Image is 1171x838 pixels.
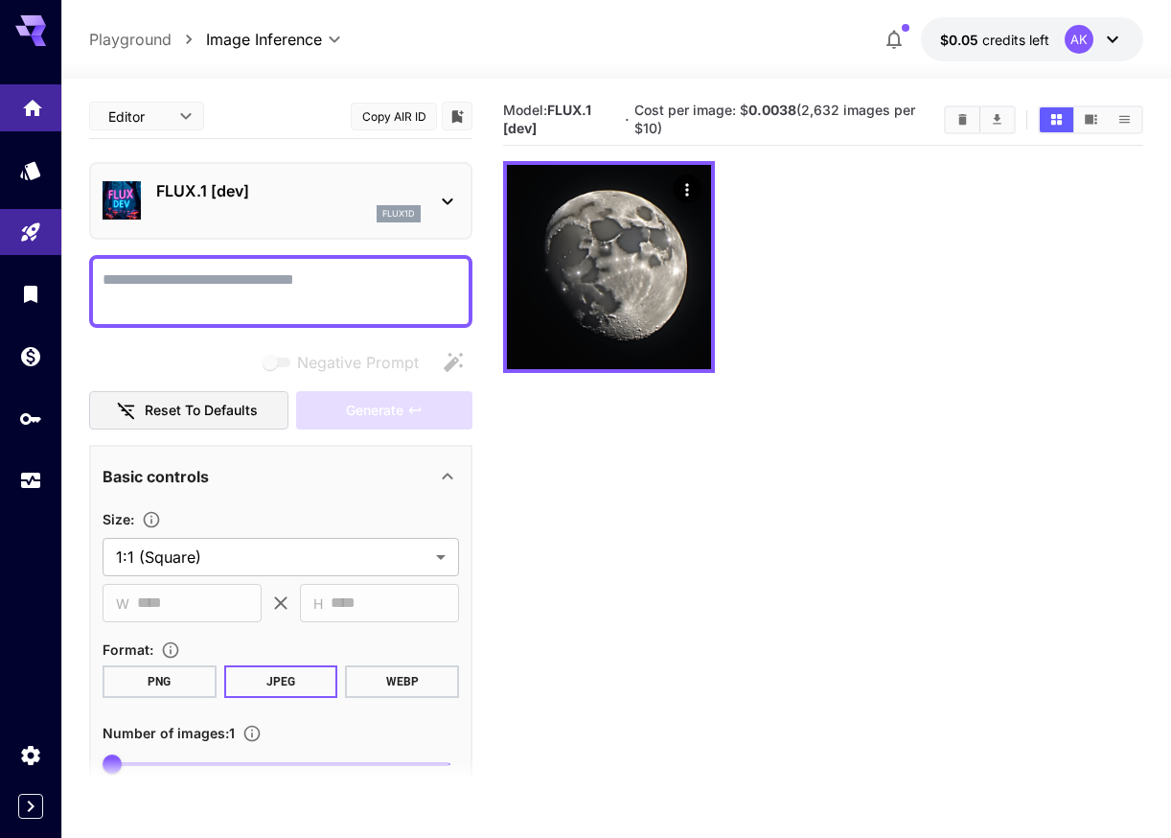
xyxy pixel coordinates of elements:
div: AK [1065,25,1093,54]
div: Settings [19,743,42,767]
b: FLUX.1 [dev] [503,102,591,136]
button: JPEG [224,665,338,698]
div: Wallet [19,344,42,368]
div: Actions [673,175,701,203]
button: Copy AIR ID [351,103,437,130]
span: credits left [982,32,1049,48]
div: Playground [19,221,42,244]
div: Basic controls [103,454,459,500]
span: Negative prompts are not compatible with the selected model. [259,350,434,374]
div: Clear ImagesDownload All [944,105,1016,134]
b: 0.0038 [748,102,796,118]
button: Clear Images [946,107,979,132]
button: Download All [980,107,1014,132]
span: H [313,593,323,615]
div: Library [19,282,42,306]
p: FLUX.1 [dev] [156,179,421,202]
span: Cost per image: $ (2,632 images per $10) [634,102,915,136]
p: · [625,108,630,131]
button: Add to library [448,105,466,128]
span: Number of images : 1 [103,725,235,741]
button: Expand sidebar [18,794,43,819]
div: API Keys [19,407,42,431]
button: WEBP [345,665,459,698]
span: Editor [108,106,168,127]
button: Show images in grid view [1040,107,1073,132]
div: Usage [19,469,42,493]
span: Negative Prompt [297,351,419,374]
span: Model: [503,102,591,136]
div: $0.05 [940,30,1049,50]
div: Models [19,158,42,182]
p: Basic controls [103,465,209,488]
button: Reset to defaults [89,391,288,431]
button: PNG [103,665,217,698]
span: Format : [103,641,153,658]
a: Playground [89,28,172,51]
span: Size : [103,511,134,527]
span: $0.05 [940,32,982,48]
span: Image Inference [206,28,322,51]
button: Show images in video view [1074,107,1108,132]
span: 1:1 (Square) [116,546,428,569]
div: Show images in grid viewShow images in video viewShow images in list view [1038,105,1143,134]
button: Choose the file format for the output image. [153,640,188,660]
button: Adjust the dimensions of the generated image by specifying its width and height in pixels, or sel... [134,510,169,529]
img: Z [507,165,711,369]
button: $0.05AK [921,17,1143,61]
span: W [116,593,129,615]
p: flux1d [382,207,415,221]
nav: breadcrumb [89,28,206,51]
div: FLUX.1 [dev]flux1d [103,172,459,230]
button: Show images in list view [1108,107,1141,132]
button: Specify how many images to generate in a single request. Each image generation will be charged se... [235,724,269,743]
div: Home [21,90,44,114]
